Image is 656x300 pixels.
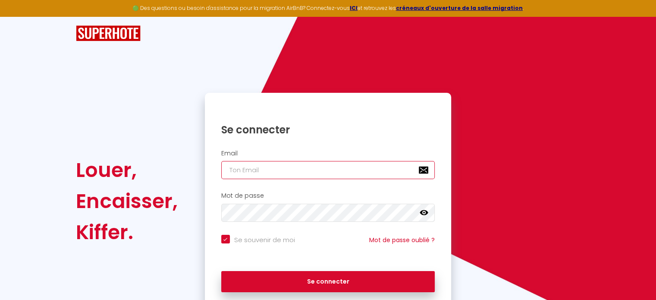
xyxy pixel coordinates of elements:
[76,25,141,41] img: SuperHote logo
[369,236,435,244] a: Mot de passe oublié ?
[221,271,435,293] button: Se connecter
[76,186,178,217] div: Encaisser,
[76,155,178,186] div: Louer,
[350,4,358,12] a: ICI
[221,161,435,179] input: Ton Email
[221,150,435,157] h2: Email
[76,217,178,248] div: Kiffer.
[221,192,435,199] h2: Mot de passe
[396,4,523,12] a: créneaux d'ouverture de la salle migration
[221,123,435,136] h1: Se connecter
